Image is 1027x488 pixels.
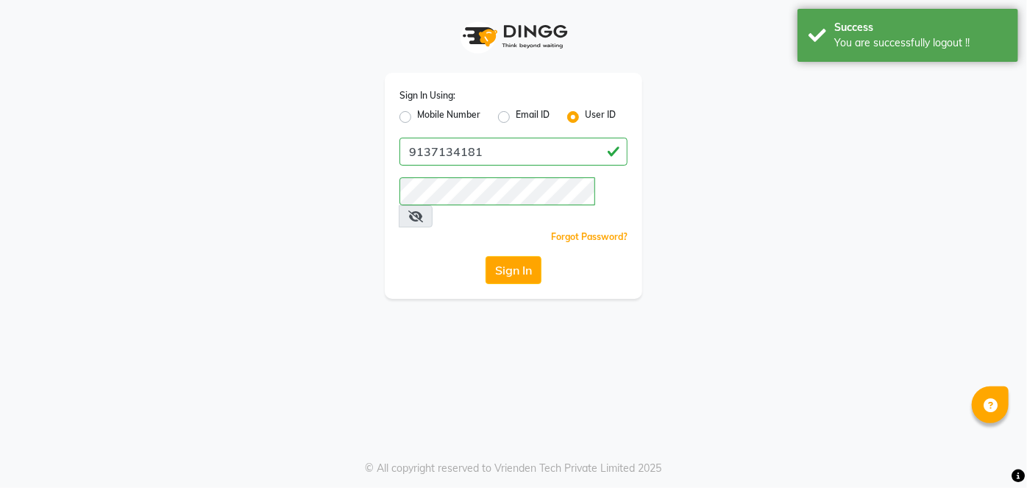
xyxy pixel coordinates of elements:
a: Forgot Password? [551,231,628,242]
label: Email ID [516,108,550,126]
div: Success [834,20,1007,35]
input: Username [399,138,628,166]
label: Sign In Using: [399,89,455,102]
input: Username [399,177,595,205]
button: Sign In [486,256,541,284]
div: You are successfully logout !! [834,35,1007,51]
label: Mobile Number [417,108,480,126]
label: User ID [585,108,616,126]
img: logo1.svg [455,15,572,58]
